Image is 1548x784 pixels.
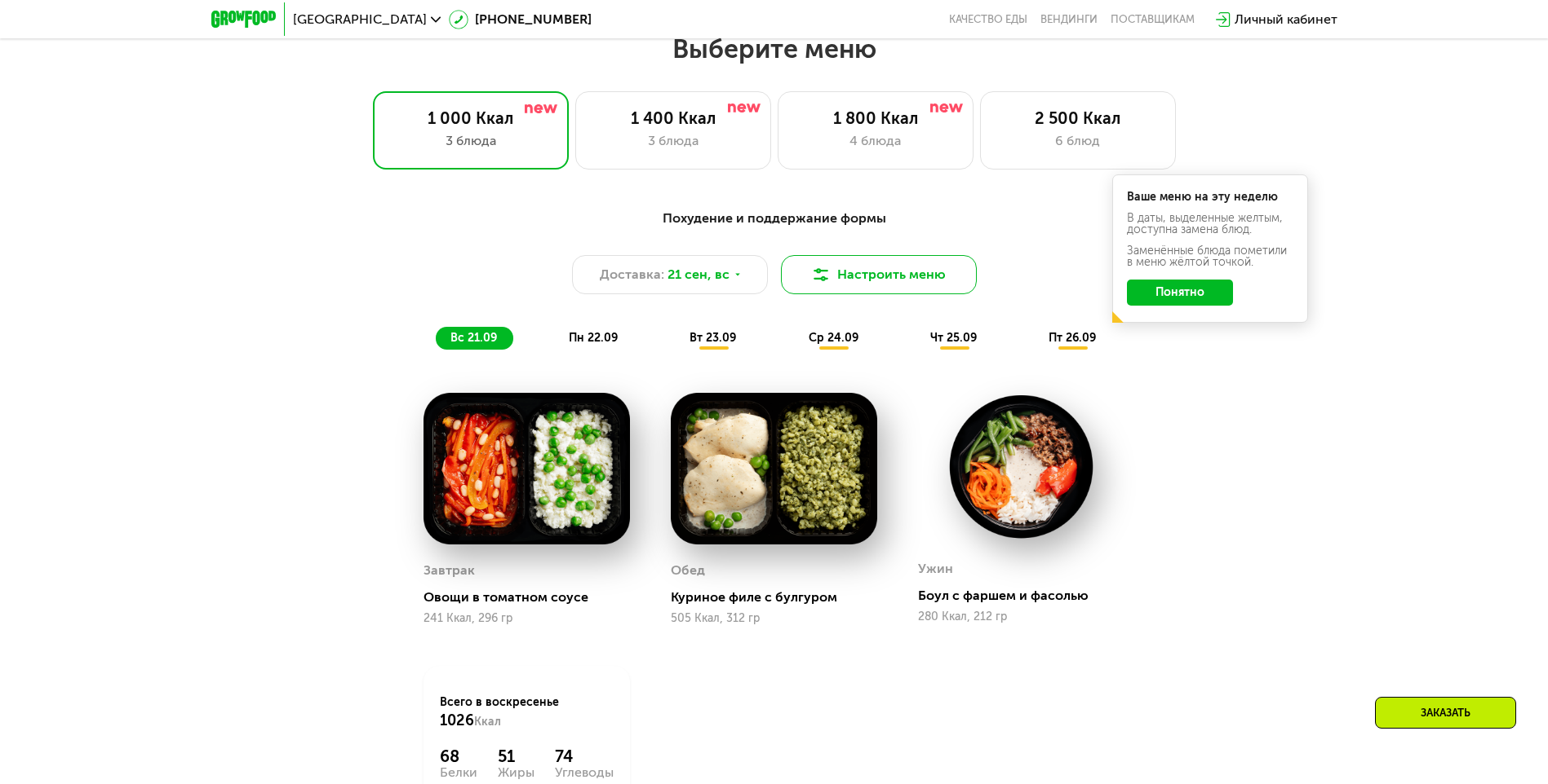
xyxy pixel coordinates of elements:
[555,747,614,766] div: 74
[449,10,592,29] a: [PHONE_NUMBER]
[291,209,1257,229] div: Похудение и поддержание формы
[440,747,477,766] div: 68
[1375,697,1516,729] div: Заказать
[1127,213,1293,236] div: В даты, выделенные желтым, доступна замена блюд.
[668,265,730,284] span: 21 сен, вс
[671,589,890,606] div: Куриное филе с булгуром
[440,694,614,730] div: Всего в воскресенье
[600,265,664,284] span: Доставка:
[918,557,953,581] div: Ужин
[474,715,501,729] span: Ккал
[592,131,754,151] div: 3 блюда
[555,766,614,779] div: Углеводы
[809,331,858,345] span: ср 24.09
[424,612,630,625] div: 241 Ккал, 296 гр
[795,131,956,151] div: 4 блюда
[1049,331,1096,345] span: пт 26.09
[52,33,1496,65] h2: Выберите меню
[930,331,977,345] span: чт 25.09
[569,331,618,345] span: пн 22.09
[1111,13,1195,26] div: поставщикам
[781,255,977,294] button: Настроить меню
[440,766,477,779] div: Белки
[1127,245,1293,268] div: Заменённые блюда пометили в меню жёлтой точкой.
[592,108,754,128] div: 1 400 Ккал
[949,13,1027,26] a: Качество еды
[1040,13,1098,26] a: Вендинги
[918,588,1138,604] div: Боул с фаршем и фасолью
[450,331,497,345] span: вс 21.09
[918,610,1124,623] div: 280 Ккал, 212 гр
[671,612,877,625] div: 505 Ккал, 312 гр
[390,131,552,151] div: 3 блюда
[795,108,956,128] div: 1 800 Ккал
[1127,280,1233,306] button: Понятно
[997,131,1159,151] div: 6 блюд
[293,13,427,26] span: [GEOGRAPHIC_DATA]
[671,558,705,583] div: Обед
[424,558,475,583] div: Завтрак
[390,108,552,128] div: 1 000 Ккал
[1127,192,1293,203] div: Ваше меню на эту неделю
[1235,10,1337,29] div: Личный кабинет
[440,711,474,729] span: 1026
[424,589,643,606] div: Овощи в томатном соусе
[997,108,1159,128] div: 2 500 Ккал
[498,747,534,766] div: 51
[498,766,534,779] div: Жиры
[690,331,736,345] span: вт 23.09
